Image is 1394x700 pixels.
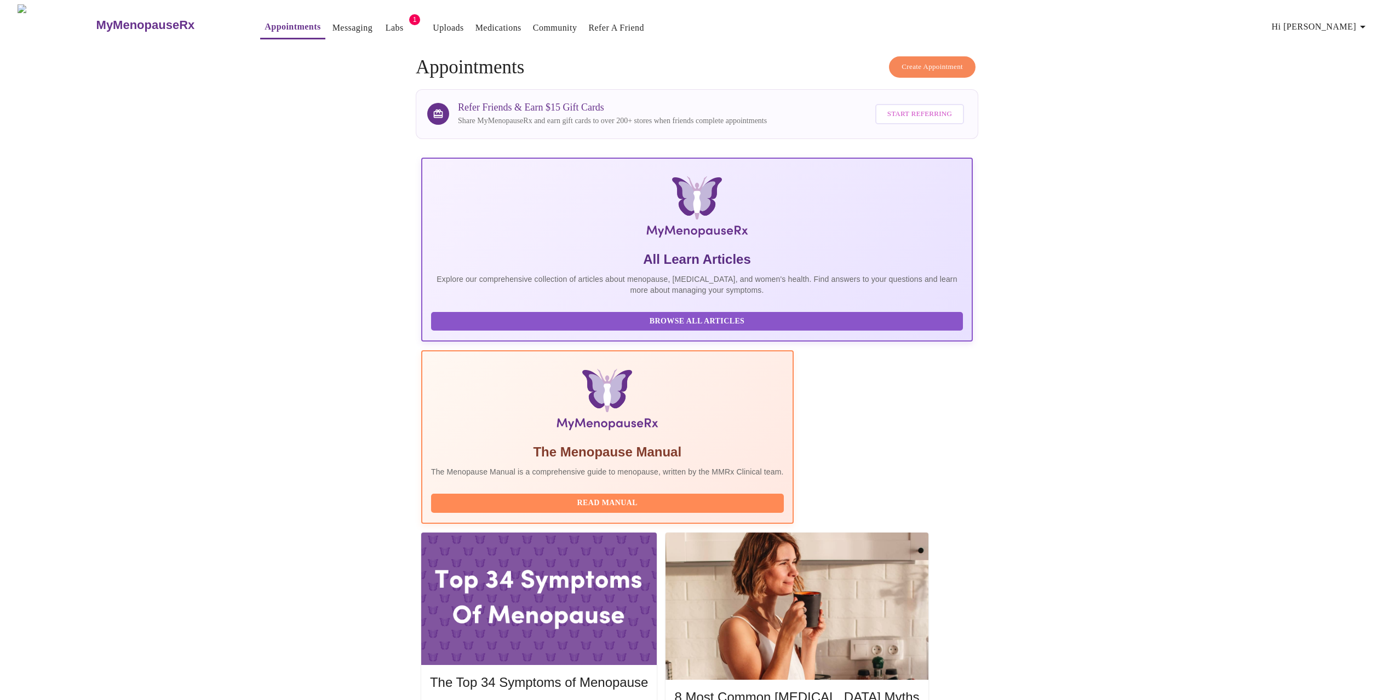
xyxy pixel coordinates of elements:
a: Browse All Articles [431,316,966,325]
span: Read Manual [442,496,773,510]
button: Browse All Articles [431,312,963,331]
a: Read Manual [431,497,787,507]
button: Appointments [260,16,325,39]
a: Start Referring [873,99,967,130]
a: MyMenopauseRx [95,6,238,44]
button: Start Referring [875,104,964,124]
img: MyMenopauseRx Logo [514,176,880,242]
span: Hi [PERSON_NAME] [1272,19,1369,34]
h3: MyMenopauseRx [96,18,195,32]
h3: Refer Friends & Earn $15 Gift Cards [458,102,767,113]
img: MyMenopauseRx Logo [18,4,95,45]
h5: The Top 34 Symptoms of Menopause [430,674,648,691]
a: Refer a Friend [588,20,644,36]
a: Appointments [265,19,320,34]
h5: The Menopause Manual [431,443,784,461]
p: Explore our comprehensive collection of articles about menopause, [MEDICAL_DATA], and women's hea... [431,274,963,296]
button: Refer a Friend [584,17,649,39]
span: Create Appointment [902,61,963,73]
span: Start Referring [887,108,952,120]
button: Create Appointment [889,56,976,78]
h5: All Learn Articles [431,251,963,268]
a: Community [533,20,577,36]
button: Read Manual [431,494,784,513]
a: Uploads [433,20,464,36]
p: Share MyMenopauseRx and earn gift cards to over 200+ stores when friends complete appointments [458,115,767,126]
a: Messaging [332,20,372,36]
button: Uploads [428,17,468,39]
button: Medications [471,17,526,39]
span: Browse All Articles [442,315,952,328]
span: 1 [409,14,420,25]
button: Messaging [328,17,377,39]
button: Labs [377,17,412,39]
a: Medications [475,20,521,36]
button: Community [529,17,582,39]
h4: Appointments [416,56,978,78]
img: Menopause Manual [487,369,727,435]
p: The Menopause Manual is a comprehensive guide to menopause, written by the MMRx Clinical team. [431,466,784,477]
a: Labs [386,20,404,36]
button: Hi [PERSON_NAME] [1267,16,1374,38]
